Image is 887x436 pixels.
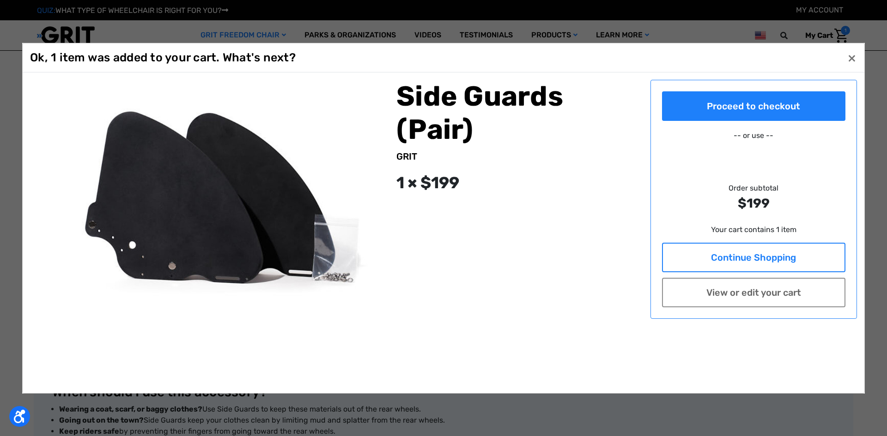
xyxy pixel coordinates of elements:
[662,193,846,213] strong: $199
[396,79,639,146] h2: Side Guards (Pair)
[662,224,846,235] p: Your cart contains 1 item
[662,182,846,213] div: Order subtotal
[662,130,846,141] p: -- or use --
[396,149,639,163] div: GRIT
[662,277,846,307] a: View or edit your cart
[41,79,385,309] img: GRIT Side Guards: pair of side guards and hardware to attach to GRIT Freedom Chair, to protect cl...
[396,170,639,195] div: 1 × $199
[30,50,296,64] h1: Ok, 1 item was added to your cart. What's next?
[662,242,846,272] a: Continue Shopping
[662,91,846,120] a: Proceed to checkout
[848,49,856,66] span: ×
